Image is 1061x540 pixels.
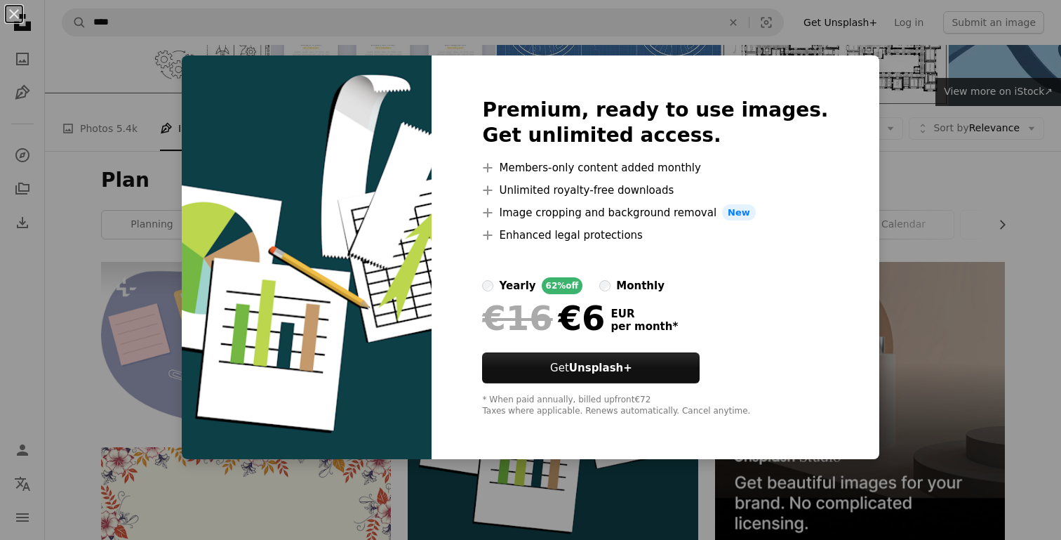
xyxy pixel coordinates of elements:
img: premium_vector-1716806597415-724fdb061cbd [182,55,432,460]
span: EUR [610,308,678,320]
span: per month * [610,320,678,333]
div: monthly [616,277,665,294]
button: GetUnsplash+ [482,353,700,383]
li: Image cropping and background removal [482,204,828,221]
li: Members-only content added monthly [482,159,828,176]
input: monthly [599,280,610,291]
input: yearly62%off [482,280,493,291]
div: * When paid annually, billed upfront €72 Taxes where applicable. Renews automatically. Cancel any... [482,395,828,417]
li: Enhanced legal protections [482,227,828,244]
span: New [722,204,756,221]
div: €6 [482,300,605,336]
strong: Unsplash+ [569,362,632,374]
li: Unlimited royalty-free downloads [482,182,828,199]
h2: Premium, ready to use images. Get unlimited access. [482,98,828,148]
div: 62% off [542,277,583,294]
span: €16 [482,300,552,336]
div: yearly [499,277,535,294]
